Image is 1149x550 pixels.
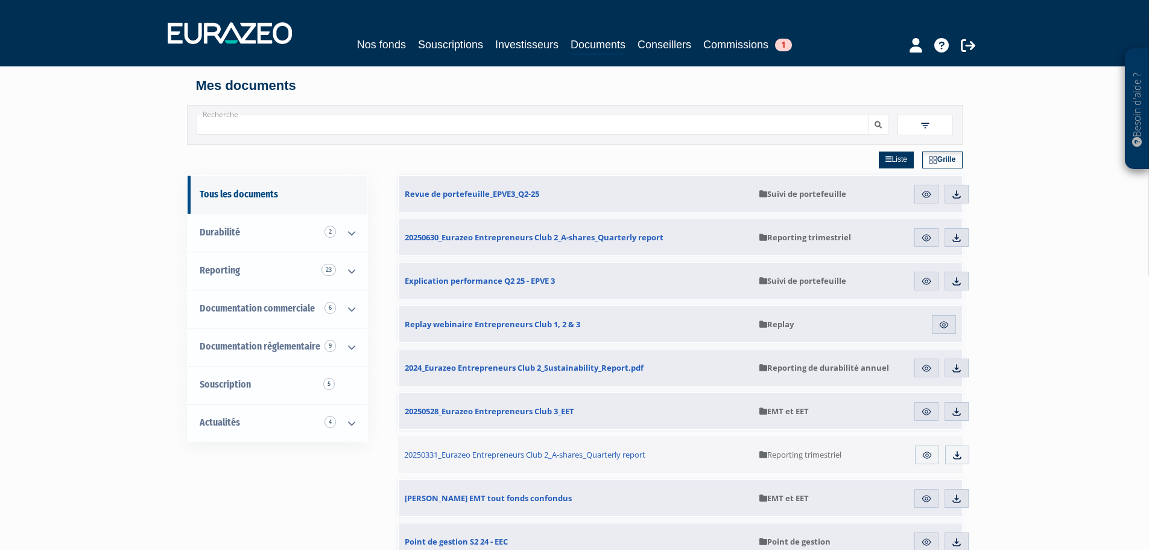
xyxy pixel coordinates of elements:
span: 1 [775,39,792,51]
input: Recherche [197,115,869,135]
a: 2024_Eurazeo Entrepreneurs Club 2_Sustainability_Report.pdf [399,350,753,386]
a: Documentation règlementaire 9 [188,328,367,366]
span: Revue de portefeuille_EPVE3_Q2-25 [405,188,539,199]
img: eye.svg [922,450,932,461]
img: download.svg [952,450,963,461]
span: EMT et EET [759,493,809,504]
a: Commissions1 [703,36,792,53]
span: Documentation règlementaire [200,341,320,352]
span: Documentation commerciale [200,302,315,314]
img: grid.svg [929,156,937,164]
span: 20250331_Eurazeo Entrepreneurs Club 2_A-shares_Quarterly report [404,449,645,460]
span: 6 [324,302,336,314]
a: Reporting 23 [188,252,367,290]
a: Documents [571,36,625,55]
img: download.svg [951,232,962,243]
img: eye.svg [921,363,932,374]
span: 20250630_Eurazeo Entrepreneurs Club 2_A-shares_Quarterly report [405,232,663,243]
a: Actualités 4 [188,404,367,442]
img: filter.svg [920,120,931,131]
a: Investisseurs [495,36,559,53]
span: Reporting trimestriel [759,232,851,243]
span: Actualités [200,417,240,428]
span: Reporting de durabilité annuel [759,362,889,373]
span: Replay webinaire Entrepreneurs Club 1, 2 & 3 [405,319,580,330]
span: Reporting trimestriel [759,449,841,460]
span: EMT et EET [759,406,809,417]
img: download.svg [951,189,962,200]
span: 20250528_Eurazeo Entrepreneurs Club 3_EET [405,406,574,417]
span: Reporting [200,264,240,276]
a: [PERSON_NAME] EMT tout fonds confondus [399,480,753,516]
a: Tous les documents [188,176,367,214]
img: download.svg [951,493,962,504]
img: eye.svg [921,537,932,548]
img: eye.svg [921,406,932,417]
a: Liste [879,152,914,168]
span: 4 [324,416,336,428]
a: 20250630_Eurazeo Entrepreneurs Club 2_A-shares_Quarterly report [399,219,753,255]
span: Durabilité [200,226,240,238]
a: Replay webinaire Entrepreneurs Club 1, 2 & 3 [399,306,753,342]
a: Souscriptions [418,36,483,53]
span: Point de gestion S2 24 - EEC [405,536,508,547]
span: Suivi de portefeuille [759,275,846,286]
img: download.svg [951,363,962,374]
a: Conseillers [638,36,691,53]
p: Besoin d'aide ? [1130,55,1144,164]
img: eye.svg [921,232,932,243]
a: Documentation commerciale 6 [188,290,367,328]
h4: Mes documents [196,78,954,93]
img: download.svg [951,276,962,287]
span: 9 [324,340,336,352]
img: download.svg [951,537,962,548]
img: download.svg [951,406,962,417]
a: Nos fonds [357,36,406,53]
img: 1732889491-logotype_eurazeo_blanc_rvb.png [168,22,292,44]
img: eye.svg [921,276,932,287]
a: Explication performance Q2 25 - EPVE 3 [399,263,753,299]
span: [PERSON_NAME] EMT tout fonds confondus [405,493,572,504]
a: Durabilité 2 [188,214,367,252]
span: Suivi de portefeuille [759,188,846,199]
span: 23 [321,264,336,276]
span: Souscription [200,379,251,390]
a: 20250331_Eurazeo Entrepreneurs Club 2_A-shares_Quarterly report [398,436,754,473]
span: Replay [759,319,794,330]
span: Explication performance Q2 25 - EPVE 3 [405,275,555,286]
a: 20250528_Eurazeo Entrepreneurs Club 3_EET [399,393,753,429]
a: Souscription5 [188,366,367,404]
a: Grille [922,152,963,168]
img: eye.svg [921,493,932,504]
span: 2024_Eurazeo Entrepreneurs Club 2_Sustainability_Report.pdf [405,362,644,373]
a: Revue de portefeuille_EPVE3_Q2-25 [399,176,753,212]
span: 5 [323,378,335,390]
img: eye.svg [939,319,949,330]
span: Point de gestion [759,536,831,547]
span: 2 [324,226,336,238]
img: eye.svg [921,189,932,200]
